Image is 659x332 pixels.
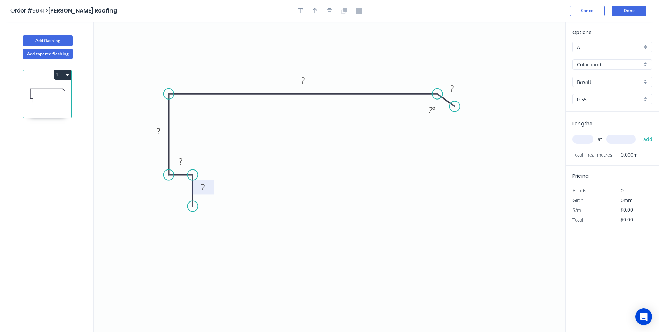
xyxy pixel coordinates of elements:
input: Thickness [577,96,642,103]
span: at [598,134,602,144]
button: Done [612,6,646,16]
span: 0 [621,187,624,194]
button: Add flashing [23,35,73,46]
span: Bends [572,187,586,194]
tspan: ? [450,82,454,94]
span: [PERSON_NAME] Roofing [48,7,117,15]
button: add [640,133,656,145]
span: Girth [572,197,583,204]
input: Material [577,61,642,68]
div: Open Intercom Messenger [635,308,652,325]
button: Add tapered flashing [23,49,73,59]
tspan: ? [301,74,305,86]
svg: 0 [94,22,565,332]
button: Cancel [570,6,605,16]
input: Colour [577,78,642,86]
span: 0.000m [612,150,638,160]
button: 1 [54,70,71,80]
input: Price level [577,44,642,51]
tspan: º [432,104,435,116]
span: Total lineal metres [572,150,612,160]
span: Options [572,29,592,36]
span: Order #9941 > [10,7,48,15]
tspan: ? [429,104,433,116]
span: Lengths [572,120,592,127]
tspan: ? [179,156,182,167]
span: Pricing [572,173,589,180]
span: 0mm [621,197,633,204]
span: Total [572,216,583,223]
tspan: ? [201,181,205,193]
tspan: ? [157,125,160,137]
span: $/m [572,207,581,213]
